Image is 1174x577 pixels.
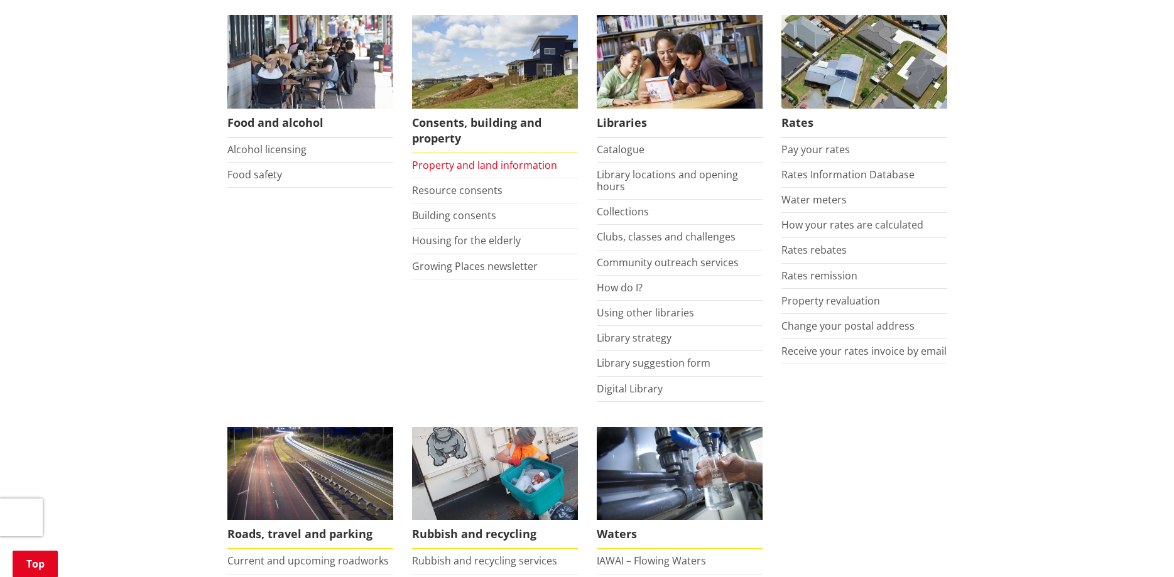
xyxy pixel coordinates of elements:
[781,319,915,333] a: Change your postal address
[597,230,736,244] a: Clubs, classes and challenges
[597,331,671,345] a: Library strategy
[412,520,578,549] span: Rubbish and recycling
[781,168,915,181] a: Rates Information Database
[781,218,923,232] a: How your rates are calculated
[597,205,649,218] a: Collections
[412,554,557,568] a: Rubbish and recycling services
[597,256,739,269] a: Community outreach services
[1116,524,1161,569] iframe: Messenger Launcher
[412,208,496,222] a: Building consents
[597,356,710,370] a: Library suggestion form
[597,109,763,138] span: Libraries
[412,109,578,153] span: Consents, building and property
[597,143,644,156] a: Catalogue
[227,168,282,181] a: Food safety
[412,183,503,197] a: Resource consents
[597,427,763,549] a: Waters
[412,427,578,520] img: Rubbish and recycling
[781,193,847,207] a: Water meters
[412,427,578,549] a: Rubbish and recycling
[597,15,763,109] img: Waikato District Council libraries
[412,158,557,172] a: Property and land information
[227,15,393,109] img: Food and Alcohol in the Waikato
[597,554,706,568] a: IAWAI – Flowing Waters
[781,143,850,156] a: Pay your rates
[227,520,393,549] span: Roads, travel and parking
[13,551,58,577] a: Top
[412,234,521,247] a: Housing for the elderly
[597,306,694,320] a: Using other libraries
[412,15,578,109] img: Land and property thumbnail
[597,168,738,193] a: Library locations and opening hours
[597,427,763,520] img: Water treatment
[781,15,947,109] img: Rates-thumbnail
[781,294,880,308] a: Property revaluation
[781,269,857,283] a: Rates remission
[781,109,947,138] span: Rates
[597,382,663,396] a: Digital Library
[597,15,763,138] a: Library membership is free to everyone who lives in the Waikato district. Libraries
[227,143,307,156] a: Alcohol licensing
[781,243,847,257] a: Rates rebates
[412,259,538,273] a: Growing Places newsletter
[597,520,763,549] span: Waters
[597,281,643,294] a: How do I?
[227,427,393,549] a: Roads, travel and parking Roads, travel and parking
[227,109,393,138] span: Food and alcohol
[412,15,578,153] a: New Pokeno housing development Consents, building and property
[227,427,393,520] img: Roads, travel and parking
[227,15,393,138] a: Food and Alcohol in the Waikato Food and alcohol
[781,15,947,138] a: Pay your rates online Rates
[227,554,389,568] a: Current and upcoming roadworks
[781,344,947,358] a: Receive your rates invoice by email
